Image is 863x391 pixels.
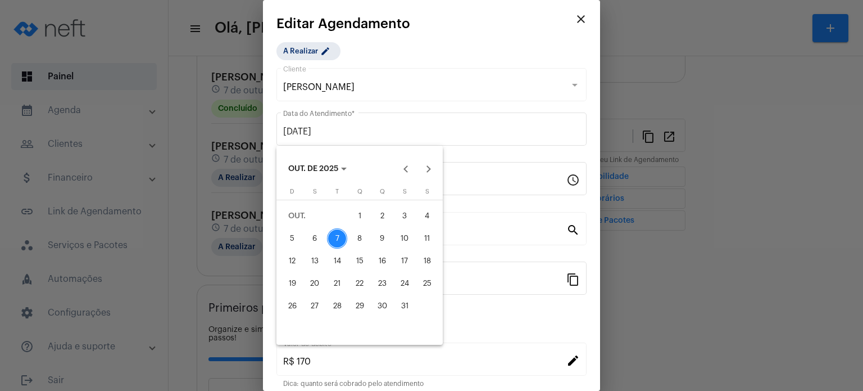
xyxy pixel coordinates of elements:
[281,272,303,295] button: 19 de outubro de 2025
[303,250,326,272] button: 13 de outubro de 2025
[394,228,415,249] div: 10
[393,250,416,272] button: 17 de outubro de 2025
[348,295,371,317] button: 29 de outubro de 2025
[403,188,407,195] span: S
[393,272,416,295] button: 24 de outubro de 2025
[326,250,348,272] button: 14 de outubro de 2025
[282,251,302,271] div: 12
[371,250,393,272] button: 16 de outubro de 2025
[394,206,415,226] div: 3
[349,228,370,249] div: 8
[372,251,392,271] div: 16
[416,272,438,295] button: 25 de outubro de 2025
[394,251,415,271] div: 17
[417,273,437,294] div: 25
[416,227,438,250] button: 11 de outubro de 2025
[393,205,416,227] button: 3 de outubro de 2025
[372,296,392,316] div: 30
[349,296,370,316] div: 29
[348,272,371,295] button: 22 de outubro de 2025
[357,188,362,195] span: Q
[416,250,438,272] button: 18 de outubro de 2025
[313,188,317,195] span: S
[326,227,348,250] button: 7 de outubro de 2025
[394,273,415,294] div: 24
[371,272,393,295] button: 23 de outubro de 2025
[393,227,416,250] button: 10 de outubro de 2025
[417,251,437,271] div: 18
[371,205,393,227] button: 2 de outubro de 2025
[303,227,326,250] button: 6 de outubro de 2025
[303,272,326,295] button: 20 de outubro de 2025
[305,228,325,249] div: 6
[288,165,338,173] span: OUT. DE 2025
[349,206,370,226] div: 1
[395,158,417,181] button: Previous month
[305,296,325,316] div: 27
[326,272,348,295] button: 21 de outubro de 2025
[417,206,437,226] div: 4
[282,273,302,294] div: 19
[327,296,347,316] div: 28
[305,251,325,271] div: 13
[417,158,440,181] button: Next month
[393,295,416,317] button: 31 de outubro de 2025
[327,251,347,271] div: 14
[425,188,429,195] span: S
[349,251,370,271] div: 15
[348,250,371,272] button: 15 de outubro de 2025
[380,188,385,195] span: Q
[371,227,393,250] button: 9 de outubro de 2025
[282,296,302,316] div: 26
[335,188,339,195] span: T
[327,273,347,294] div: 21
[349,273,370,294] div: 22
[416,205,438,227] button: 4 de outubro de 2025
[417,228,437,249] div: 11
[327,228,347,249] div: 7
[372,228,392,249] div: 9
[305,273,325,294] div: 20
[281,227,303,250] button: 5 de outubro de 2025
[303,295,326,317] button: 27 de outubro de 2025
[372,273,392,294] div: 23
[348,227,371,250] button: 8 de outubro de 2025
[326,295,348,317] button: 28 de outubro de 2025
[372,206,392,226] div: 2
[281,295,303,317] button: 26 de outubro de 2025
[281,205,348,227] td: OUT.
[279,158,356,181] button: Choose month and year
[290,188,294,195] span: D
[394,296,415,316] div: 31
[281,250,303,272] button: 12 de outubro de 2025
[371,295,393,317] button: 30 de outubro de 2025
[348,205,371,227] button: 1 de outubro de 2025
[282,228,302,249] div: 5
